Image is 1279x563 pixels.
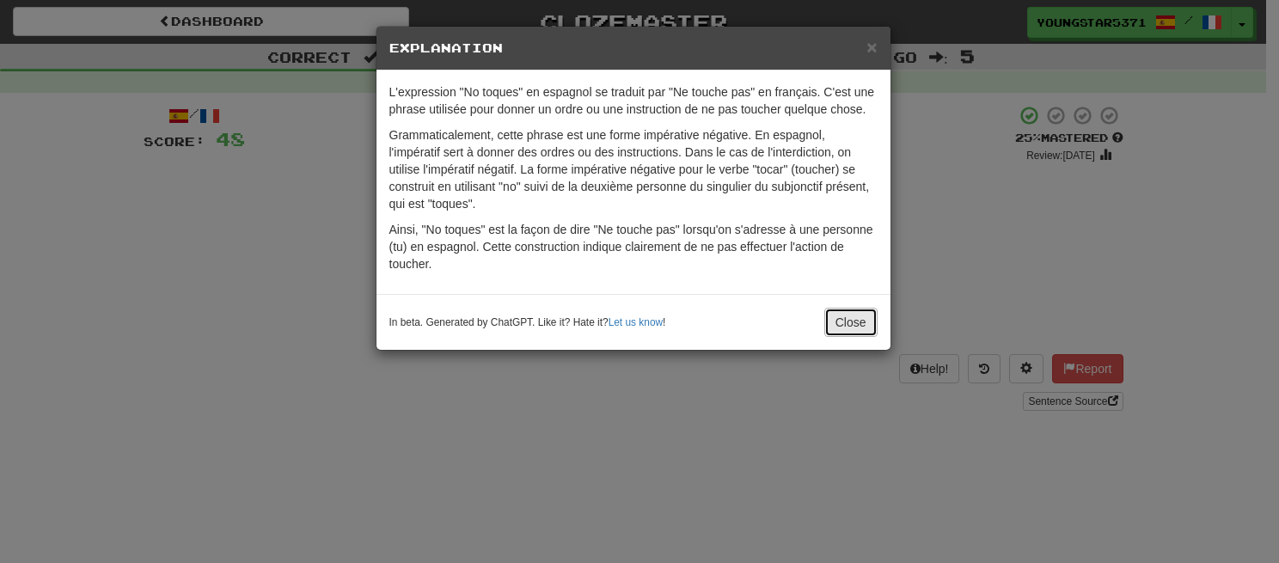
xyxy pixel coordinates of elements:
[866,38,877,56] button: Close
[824,308,878,337] button: Close
[609,316,663,328] a: Let us know
[389,126,878,212] p: Grammaticalement, cette phrase est une forme impérative négative. En espagnol, l'impératif sert à...
[389,83,878,118] p: L'expression "No toques" en espagnol se traduit par "Ne touche pas" en français. C'est une phrase...
[389,221,878,272] p: Ainsi, "No toques" est la façon de dire "Ne touche pas" lorsqu'on s'adresse à une personne (tu) e...
[389,40,878,57] h5: Explanation
[866,37,877,57] span: ×
[389,315,666,330] small: In beta. Generated by ChatGPT. Like it? Hate it? !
